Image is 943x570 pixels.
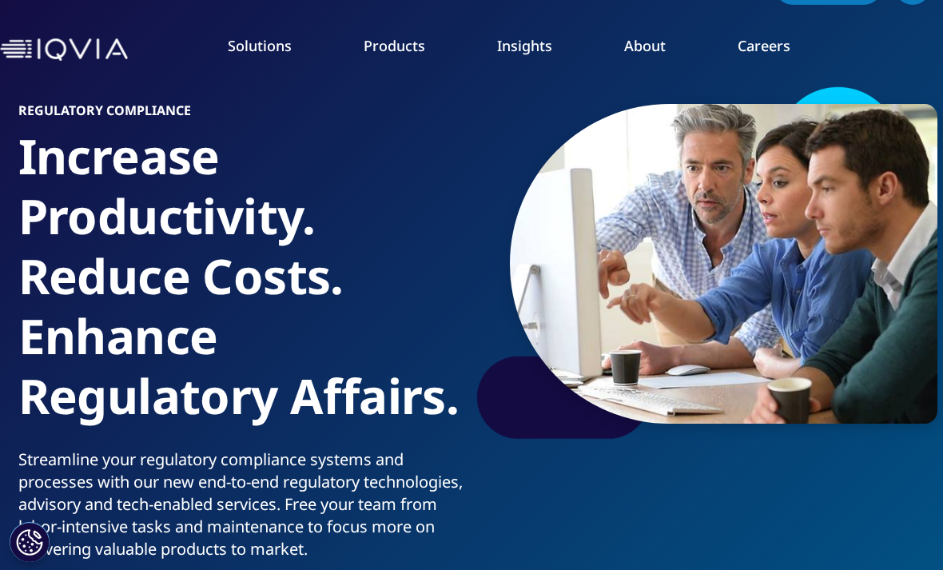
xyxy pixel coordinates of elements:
a: About [624,36,666,55]
p: Streamline your regulatory compliance systems and processes with our new end-to-end regulatory te... [18,448,466,570]
nav: Primary [134,12,943,87]
a: Solutions [228,36,292,55]
a: Products [364,36,425,55]
h6: Regulatory Compliance [18,104,466,126]
a: Insights [497,36,552,55]
img: working-together-on-screenfrom-comp-videopng.jpg [510,104,937,424]
a: Careers [738,36,790,55]
h1: Increase Productivity. Reduce Costs. Enhance Regulatory Affairs. [18,126,466,448]
button: Cookie Settings [10,522,50,562]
